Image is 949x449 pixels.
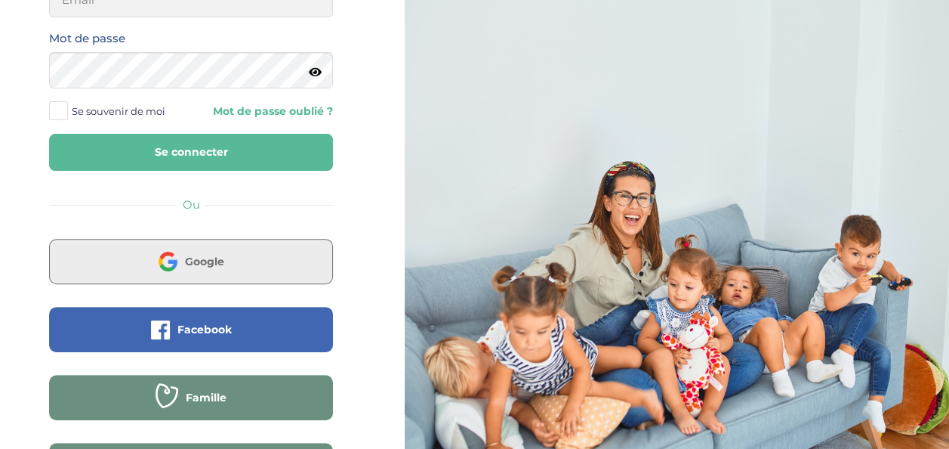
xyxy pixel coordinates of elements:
a: Famille [49,401,333,415]
span: Se souvenir de moi [72,101,165,121]
span: Ou [183,197,200,212]
img: google.png [159,252,177,271]
a: Google [49,265,333,279]
span: Google [185,254,224,269]
a: Mot de passe oublié ? [202,104,333,119]
button: Famille [49,375,333,420]
button: Google [49,239,333,284]
span: Facebook [177,322,232,337]
span: Famille [186,390,226,405]
a: Facebook [49,333,333,347]
label: Mot de passe [49,29,125,48]
button: Se connecter [49,134,333,171]
img: facebook.png [151,320,170,339]
button: Facebook [49,307,333,352]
